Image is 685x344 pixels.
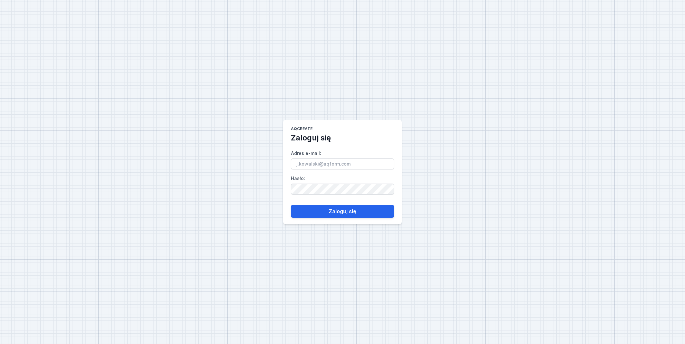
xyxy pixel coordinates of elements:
button: Zaloguj się [291,205,394,218]
input: Hasło: [291,184,394,195]
h2: Zaloguj się [291,133,331,143]
input: Adres e-mail: [291,158,394,169]
label: Adres e-mail : [291,148,394,169]
label: Hasło : [291,173,394,195]
h1: AQcreate [291,126,313,133]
